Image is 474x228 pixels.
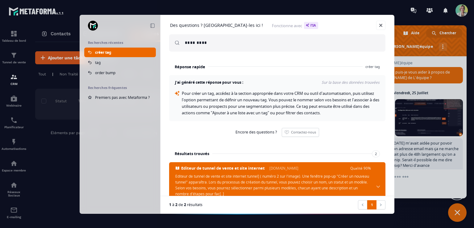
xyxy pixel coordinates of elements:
span: Pour créer un tag, accédez à la section appropriée dans votre CRM ou outil d'automatisation, puis... [182,91,380,116]
span: 1 [169,202,171,207]
div: à de résultats [169,202,355,207]
span: 2 [175,202,177,207]
span: Editeur de tunnel de vente et site internet tunnel] ( numéro 2 sur l'image). Une fenêtre pop-up "... [175,173,371,197]
span: tag [95,60,101,65]
h3: Résultats trouvés [175,150,209,157]
h2: Recherches récentes [88,40,152,45]
span: l'IA [304,22,318,29]
span: Fonctionne avec [272,22,318,29]
span: 2 [372,150,380,157]
h4: J'ai généré cette réponse pour vous : [175,80,243,85]
span: créer tag [363,64,380,69]
span: Sur la base des données trouvées [243,80,380,85]
span: order bump [95,70,115,75]
span: Editeur de tunnel de vente et site internet [181,166,265,171]
h1: Des questions ? [GEOGRAPHIC_DATA]-les ici ! [170,23,263,28]
span: Premiers pas avec Metaforma ? [95,95,150,100]
span: 2 [184,202,186,207]
h3: Réponse rapide [175,63,205,70]
a: Contactez-nous [282,128,319,137]
a: 1 [367,200,376,209]
span: Encore des questions ? [235,130,277,135]
span: [DOMAIN_NAME] [269,166,298,171]
h2: Recherches fréquentes [88,86,152,90]
span: créer tag [95,50,111,55]
span: Qualité 90% [350,166,371,171]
